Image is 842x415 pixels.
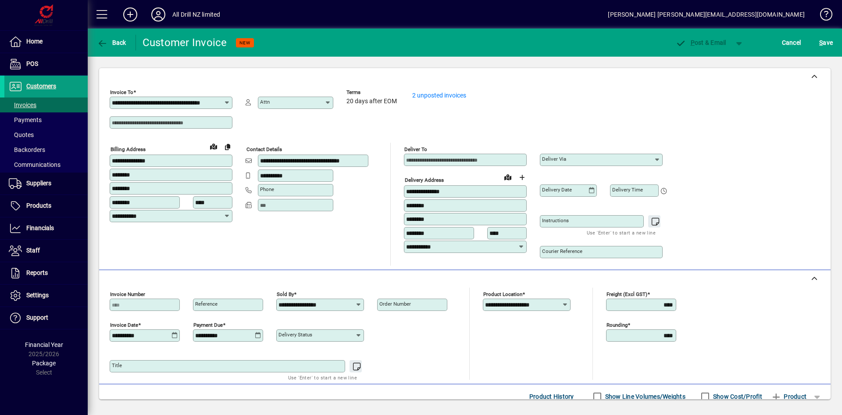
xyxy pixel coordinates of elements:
mat-hint: Use 'Enter' to start a new line [587,227,656,238]
span: Customers [26,83,56,90]
span: Reports [26,269,48,276]
a: POS [4,53,88,75]
button: Copy to Delivery address [221,140,235,154]
mat-label: Invoice number [110,291,145,297]
span: Home [26,38,43,45]
span: Invoices [9,101,36,108]
mat-label: Rounding [607,322,628,328]
span: 20 days after EOM [346,98,397,105]
span: POS [26,60,38,67]
a: Knowledge Base [813,2,831,30]
div: All Drill NZ limited [172,7,221,22]
app-page-header-button: Back [88,35,136,51]
a: Settings [4,285,88,307]
button: Cancel [780,35,803,51]
span: P [691,39,695,46]
a: Home [4,31,88,53]
mat-label: Sold by [277,291,294,297]
button: Add [116,7,144,22]
button: Back [95,35,128,51]
span: Products [26,202,51,209]
span: Cancel [782,36,801,50]
label: Show Cost/Profit [711,392,762,401]
span: Suppliers [26,180,51,187]
mat-label: Instructions [542,217,569,224]
button: Profile [144,7,172,22]
span: Quotes [9,131,34,138]
span: S [819,39,823,46]
span: Product [771,390,806,404]
span: Financial Year [25,341,63,348]
mat-label: Freight (excl GST) [607,291,647,297]
a: Support [4,307,88,329]
a: View on map [501,170,515,184]
a: Communications [4,157,88,172]
span: Financials [26,224,54,231]
mat-label: Attn [260,99,270,105]
a: Quotes [4,127,88,142]
div: [PERSON_NAME] [PERSON_NAME][EMAIL_ADDRESS][DOMAIN_NAME] [608,7,805,22]
span: ave [819,36,833,50]
span: NEW [239,40,250,46]
a: Payments [4,112,88,127]
span: Communications [9,161,61,168]
button: Post & Email [671,35,731,51]
span: ost & Email [675,39,726,46]
button: Save [817,35,835,51]
span: Terms [346,90,399,95]
span: Payments [9,116,42,123]
a: Invoices [4,97,88,112]
div: Customer Invoice [143,36,227,50]
a: Financials [4,217,88,239]
mat-label: Courier Reference [542,248,582,254]
label: Show Line Volumes/Weights [603,392,685,401]
mat-label: Delivery time [612,187,643,193]
a: Products [4,195,88,217]
mat-label: Invoice date [110,322,138,328]
span: Settings [26,292,49,299]
mat-label: Product location [483,291,522,297]
mat-label: Payment due [193,322,223,328]
mat-hint: Use 'Enter' to start a new line [288,372,357,383]
mat-label: Reference [195,301,218,307]
mat-label: Invoice To [110,89,133,95]
a: Backorders [4,142,88,157]
span: Product History [529,390,574,404]
span: Support [26,314,48,321]
mat-label: Title [112,362,122,368]
mat-label: Order number [379,301,411,307]
button: Product History [526,389,578,404]
a: Suppliers [4,173,88,195]
mat-label: Delivery status [278,332,312,338]
span: Staff [26,247,40,254]
mat-label: Phone [260,186,274,192]
mat-label: Delivery date [542,187,572,193]
button: Choose address [515,170,529,184]
span: Package [32,360,56,367]
mat-label: Deliver via [542,156,566,162]
span: Back [97,39,126,46]
a: Reports [4,262,88,284]
a: 2 unposted invoices [412,92,466,99]
a: View on map [207,139,221,153]
span: Backorders [9,146,45,153]
button: Product [767,389,811,404]
a: Staff [4,240,88,262]
mat-label: Deliver To [404,146,427,152]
